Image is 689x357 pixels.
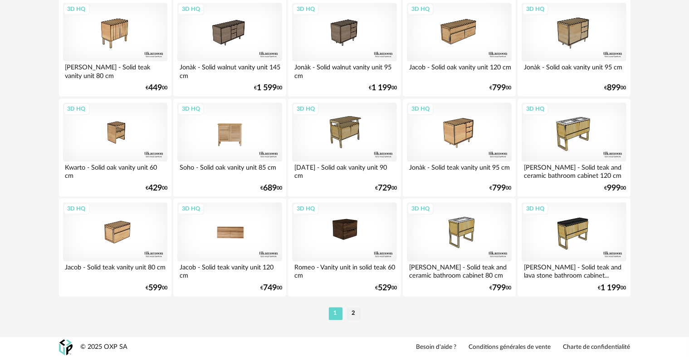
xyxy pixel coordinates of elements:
span: 749 [263,285,277,291]
div: Jonàk - Solid walnut vanity unit 95 cm [292,61,396,79]
div: € 00 [260,185,282,191]
a: 3D HQ [DATE] - Solid oak vanity unit 90 cm €72900 [288,98,401,196]
div: € 00 [490,185,512,191]
a: 3D HQ Soho - Solid oak vanity unit 85 cm €68900 [173,98,286,196]
div: 3D HQ [293,103,319,115]
div: € 00 [375,285,397,291]
div: 3D HQ [64,103,90,115]
span: 799 [493,185,506,191]
a: Charte de confidentialité [563,343,630,352]
div: 3D HQ [293,203,319,215]
div: € 00 [260,285,282,291]
div: [PERSON_NAME] - Solid teak and ceramic bathroom cabinet 80 cm [407,261,511,279]
div: 3D HQ [293,3,319,15]
div: 3D HQ [178,3,204,15]
div: [PERSON_NAME] - Solid teak and ceramic bathroom cabinet 120 cm [522,161,626,180]
div: Jonàk - Solid teak vanity unit 95 cm [407,161,511,180]
div: Jacob - Solid oak vanity unit 120 cm [407,61,511,79]
a: 3D HQ Jacob - Solid teak vanity unit 120 cm €74900 [173,198,286,296]
span: 799 [493,285,506,291]
span: 799 [493,85,506,91]
div: Kwarto - Solid oak vanity unit 60 cm [63,161,167,180]
span: 449 [148,85,162,91]
div: [PERSON_NAME] - Solid teak and lava stone bathroom cabinet... [522,261,626,279]
div: 3D HQ [522,103,548,115]
div: Jonàk - Solid oak vanity unit 95 cm [522,61,626,79]
div: 3D HQ [64,3,90,15]
a: Besoin d'aide ? [416,343,457,352]
a: 3D HQ [PERSON_NAME] - Solid teak and ceramic bathroom cabinet 80 cm €79900 [403,198,515,296]
div: Romeo - Vanity unit in solid teak 60 cm [292,261,396,279]
div: 3D HQ [522,203,548,215]
div: € 00 [598,285,626,291]
div: Jonàk - Solid walnut vanity unit 145 cm [177,61,282,79]
div: € 00 [605,185,626,191]
div: Soho - Solid oak vanity unit 85 cm [177,161,282,180]
a: 3D HQ Jacob - Solid teak vanity unit 80 cm €59900 [59,198,171,296]
div: € 00 [605,85,626,91]
div: 3D HQ [522,3,548,15]
div: € 00 [254,85,282,91]
div: 3D HQ [407,103,434,115]
div: 3D HQ [178,203,204,215]
span: 689 [263,185,277,191]
div: € 00 [146,185,167,191]
li: 2 [347,307,361,320]
a: 3D HQ Jonàk - Solid teak vanity unit 95 cm €79900 [403,98,515,196]
span: 1 199 [601,285,621,291]
li: 1 [329,307,342,320]
img: OXP [59,339,73,355]
div: € 00 [146,85,167,91]
span: 899 [607,85,621,91]
div: © 2025 OXP SA [81,343,128,352]
div: 3D HQ [407,203,434,215]
div: Jacob - Solid teak vanity unit 120 cm [177,261,282,279]
div: € 00 [375,185,397,191]
div: € 00 [369,85,397,91]
a: 3D HQ [PERSON_NAME] - Solid teak and ceramic bathroom cabinet 120 cm €99900 [518,98,630,196]
span: 429 [148,185,162,191]
div: 3D HQ [178,103,204,115]
a: 3D HQ [PERSON_NAME] - Solid teak and lava stone bathroom cabinet... €1 19900 [518,198,630,296]
a: Conditions générales de vente [469,343,551,352]
a: 3D HQ Romeo - Vanity unit in solid teak 60 cm €52900 [288,198,401,296]
span: 1 599 [257,85,277,91]
span: 1 199 [371,85,391,91]
div: [PERSON_NAME] - Solid teak vanity unit 80 cm [63,61,167,79]
span: 529 [378,285,391,291]
div: Jacob - Solid teak vanity unit 80 cm [63,261,167,279]
div: 3D HQ [64,203,90,215]
span: 999 [607,185,621,191]
div: € 00 [490,85,512,91]
a: 3D HQ Kwarto - Solid oak vanity unit 60 cm €42900 [59,98,171,196]
div: € 00 [146,285,167,291]
div: 3D HQ [407,3,434,15]
div: [DATE] - Solid oak vanity unit 90 cm [292,161,396,180]
span: 599 [148,285,162,291]
span: 729 [378,185,391,191]
div: € 00 [490,285,512,291]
